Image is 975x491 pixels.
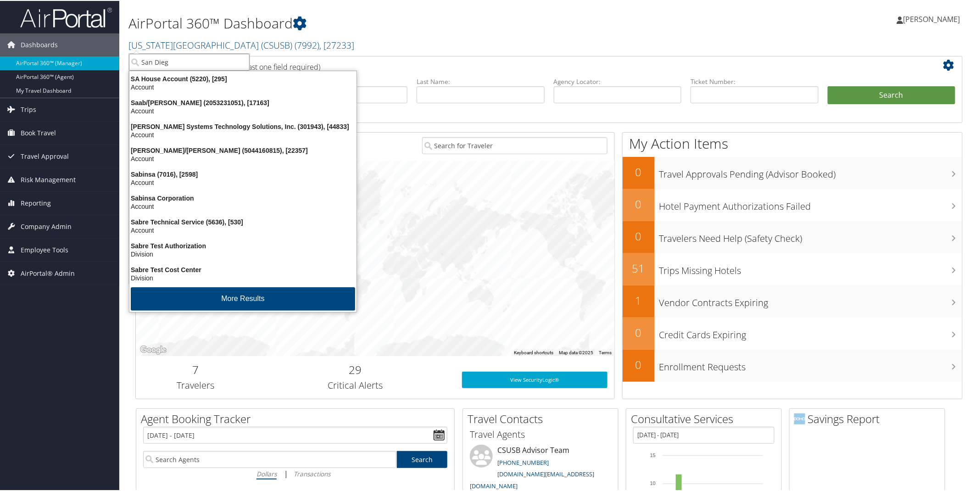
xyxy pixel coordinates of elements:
[21,238,68,261] span: Employee Tools
[124,193,362,201] div: Sabinsa Corporation
[422,136,608,153] input: Search for Traveler
[514,349,553,355] button: Keyboard shortcuts
[897,5,969,32] a: [PERSON_NAME]
[143,450,396,467] input: Search Agents
[599,349,612,354] a: Terms (opens in new tab)
[659,195,963,212] h3: Hotel Payment Authorizations Failed
[124,130,362,138] div: Account
[468,410,618,426] h2: Travel Contacts
[623,356,655,372] h2: 0
[124,74,362,82] div: SA House Account (5220), [295]
[294,469,330,477] i: Transactions
[623,228,655,243] h2: 0
[623,292,655,307] h2: 1
[256,469,277,477] i: Dollars
[21,144,69,167] span: Travel Approval
[397,450,448,467] a: Search
[623,285,963,317] a: 1Vendor Contracts Expiring
[21,167,76,190] span: Risk Management
[295,38,319,50] span: ( 7992 )
[128,38,354,50] a: [US_STATE][GEOGRAPHIC_DATA] (CSUSB)
[262,378,448,391] h3: Critical Alerts
[21,261,75,284] span: AirPortal® Admin
[631,410,781,426] h2: Consultative Services
[124,169,362,178] div: Sabinsa (7016), [2598]
[124,98,362,106] div: Saab/[PERSON_NAME] (2053231051), [17163]
[623,133,963,152] h1: My Action Items
[128,13,689,32] h1: AirPortal 360™ Dashboard
[659,162,963,180] h3: Travel Approvals Pending (Advisor Booked)
[623,260,655,275] h2: 51
[623,220,963,252] a: 0Travelers Need Help (Safety Check)
[319,38,354,50] span: , [ 27233 ]
[21,214,72,237] span: Company Admin
[20,6,112,28] img: airportal-logo.png
[124,249,362,257] div: Division
[623,252,963,285] a: 51Trips Missing Hotels
[143,378,249,391] h3: Travelers
[691,76,819,85] label: Ticket Number:
[124,265,362,273] div: Sabre Test Cost Center
[417,76,545,85] label: Last Name:
[623,188,963,220] a: 0Hotel Payment Authorizations Failed
[129,53,250,70] input: Search Accounts
[903,13,960,23] span: [PERSON_NAME]
[794,410,945,426] h2: Savings Report
[131,286,355,310] button: More Results
[828,85,956,104] button: Search
[138,343,168,355] a: Open this area in Google Maps (opens a new window)
[124,273,362,281] div: Division
[124,145,362,154] div: [PERSON_NAME]/[PERSON_NAME] (5044160815), [22357]
[623,195,655,211] h2: 0
[623,163,655,179] h2: 0
[143,57,886,73] h2: Airtinerary Lookup
[21,97,36,120] span: Trips
[21,33,58,56] span: Dashboards
[623,349,963,381] a: 0Enrollment Requests
[659,291,963,308] h3: Vendor Contracts Expiring
[143,467,447,479] div: |
[138,343,168,355] img: Google
[554,76,682,85] label: Agency Locator:
[659,259,963,276] h3: Trips Missing Hotels
[470,427,611,440] h3: Travel Agents
[124,201,362,210] div: Account
[124,217,362,225] div: Sabre Technical Service (5636), [530]
[124,122,362,130] div: [PERSON_NAME] Systems Technology Solutions, Inc. (301943), [44833]
[623,324,655,340] h2: 0
[124,178,362,186] div: Account
[497,458,549,466] a: [PHONE_NUMBER]
[262,361,448,377] h2: 29
[650,452,656,457] tspan: 15
[462,371,608,387] a: View SecurityLogic®
[623,156,963,188] a: 0Travel Approvals Pending (Advisor Booked)
[559,349,593,354] span: Map data ©2025
[659,227,963,244] h3: Travelers Need Help (Safety Check)
[124,154,362,162] div: Account
[124,241,362,249] div: Sabre Test Authorization
[143,361,249,377] h2: 7
[21,191,51,214] span: Reporting
[21,121,56,144] span: Book Travel
[141,410,454,426] h2: Agent Booking Tracker
[470,469,594,489] a: [DOMAIN_NAME][EMAIL_ADDRESS][DOMAIN_NAME]
[659,323,963,340] h3: Credit Cards Expiring
[124,225,362,234] div: Account
[124,82,362,90] div: Account
[794,413,805,424] img: domo-logo.png
[659,355,963,373] h3: Enrollment Requests
[233,61,320,71] span: (at least one field required)
[650,480,656,485] tspan: 10
[124,106,362,114] div: Account
[623,317,963,349] a: 0Credit Cards Expiring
